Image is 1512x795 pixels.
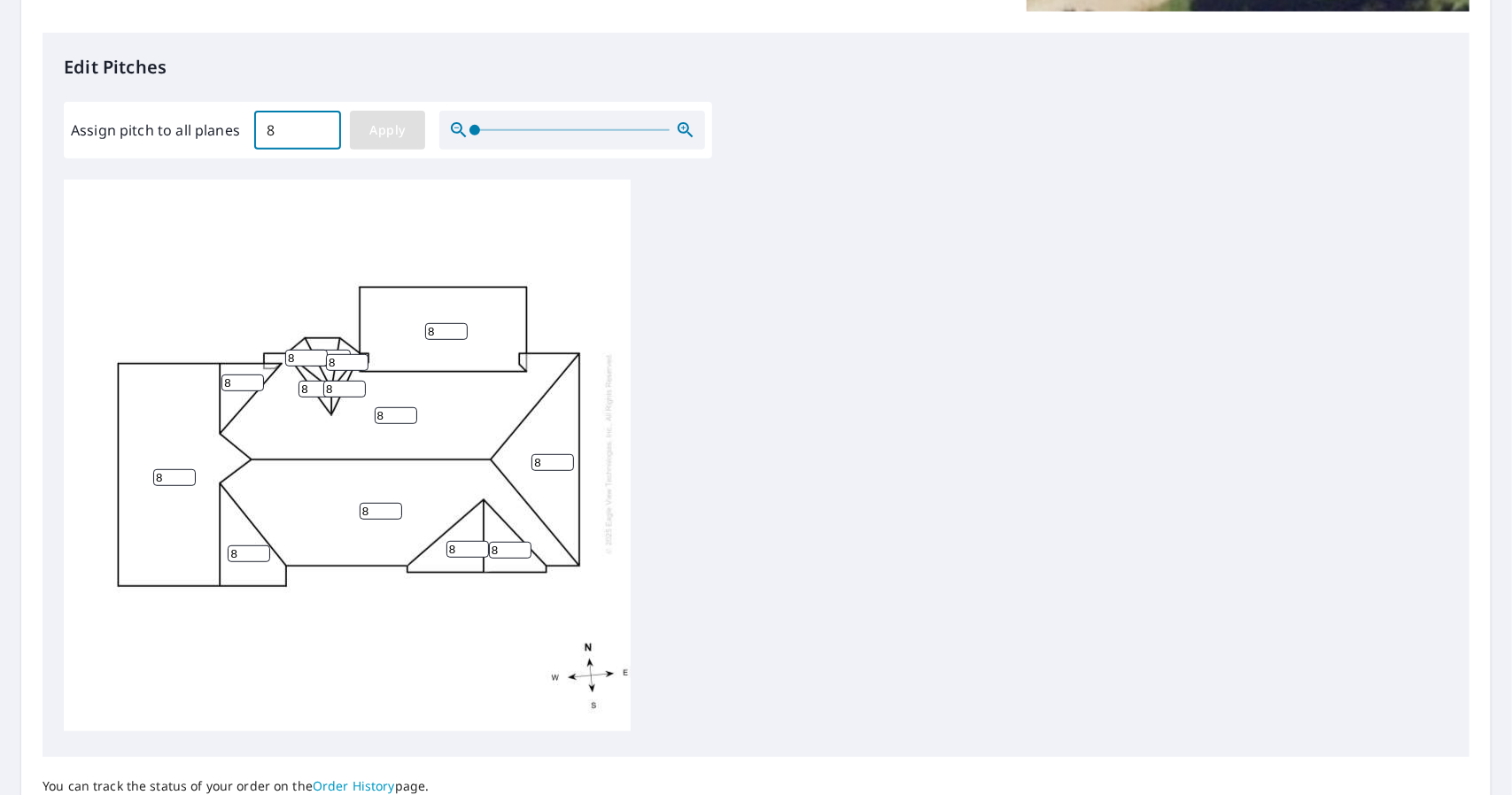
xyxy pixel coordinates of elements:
[313,777,395,794] a: Order History
[71,120,240,141] label: Assign pitch to all planes
[364,120,411,142] span: Apply
[254,105,341,155] input: 00.0
[64,54,1448,81] p: Edit Pitches
[43,778,518,794] p: You can track the status of your order on the page.
[350,111,425,150] button: Apply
